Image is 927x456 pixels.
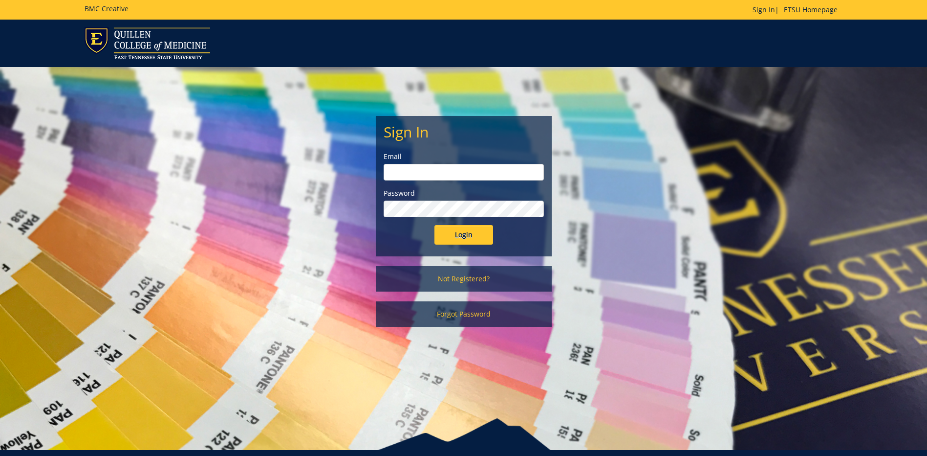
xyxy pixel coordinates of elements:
[384,188,544,198] label: Password
[384,124,544,140] h2: Sign In
[85,27,210,59] img: ETSU logo
[376,266,552,292] a: Not Registered?
[376,301,552,327] a: Forgot Password
[434,225,493,245] input: Login
[753,5,842,15] p: |
[753,5,775,14] a: Sign In
[384,152,544,161] label: Email
[779,5,842,14] a: ETSU Homepage
[85,5,129,12] h5: BMC Creative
